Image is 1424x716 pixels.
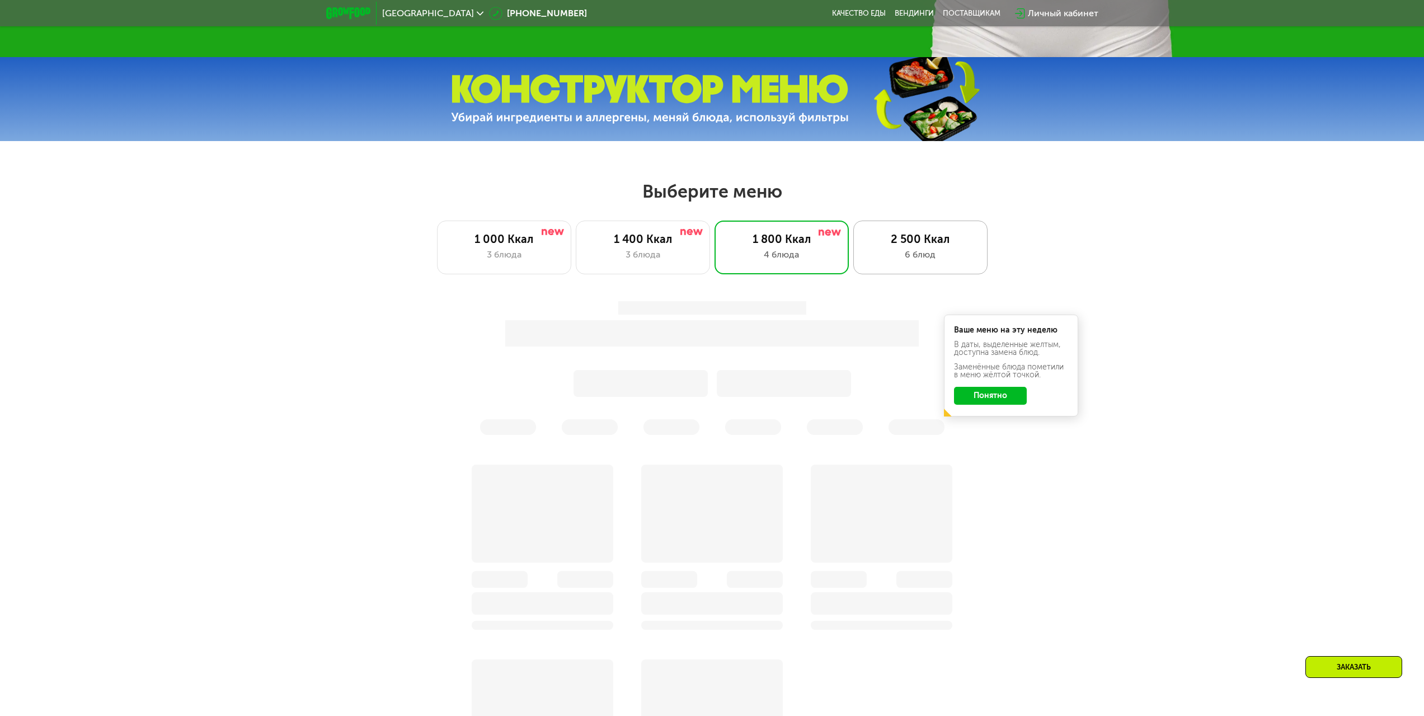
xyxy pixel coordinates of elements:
[726,232,837,246] div: 1 800 Ккал
[865,248,976,261] div: 6 блюд
[1028,7,1098,20] div: Личный кабинет
[943,9,1000,18] div: поставщикам
[588,232,698,246] div: 1 400 Ккал
[1305,656,1402,678] div: Заказать
[954,341,1068,357] div: В даты, выделенные желтым, доступна замена блюд.
[832,9,886,18] a: Качество еды
[382,9,474,18] span: [GEOGRAPHIC_DATA]
[588,248,698,261] div: 3 блюда
[726,248,837,261] div: 4 блюда
[954,326,1068,334] div: Ваше меню на эту неделю
[954,387,1027,405] button: Понятно
[865,232,976,246] div: 2 500 Ккал
[895,9,934,18] a: Вендинги
[954,363,1068,379] div: Заменённые блюда пометили в меню жёлтой точкой.
[489,7,587,20] a: [PHONE_NUMBER]
[36,180,1388,203] h2: Выберите меню
[449,232,560,246] div: 1 000 Ккал
[449,248,560,261] div: 3 блюда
